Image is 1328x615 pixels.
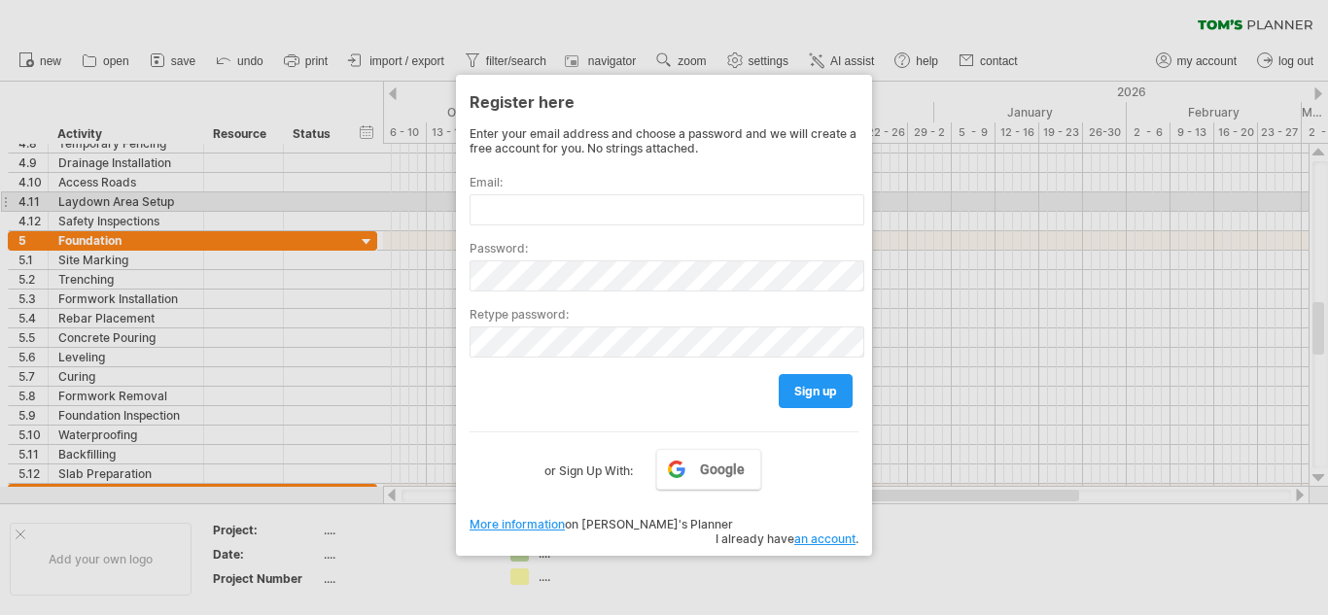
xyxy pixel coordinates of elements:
[544,449,633,482] label: or Sign Up With:
[470,84,858,119] div: Register here
[700,461,745,477] span: Google
[470,241,858,256] label: Password:
[470,307,858,322] label: Retype password:
[794,531,856,546] a: an account
[470,175,858,189] label: Email:
[716,531,858,546] span: I already have .
[779,374,853,408] a: sign up
[470,517,733,531] span: on [PERSON_NAME]'s Planner
[470,126,858,155] div: Enter your email address and choose a password and we will create a free account for you. No stri...
[794,384,837,398] span: sign up
[656,449,761,490] a: Google
[470,517,565,531] a: More information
